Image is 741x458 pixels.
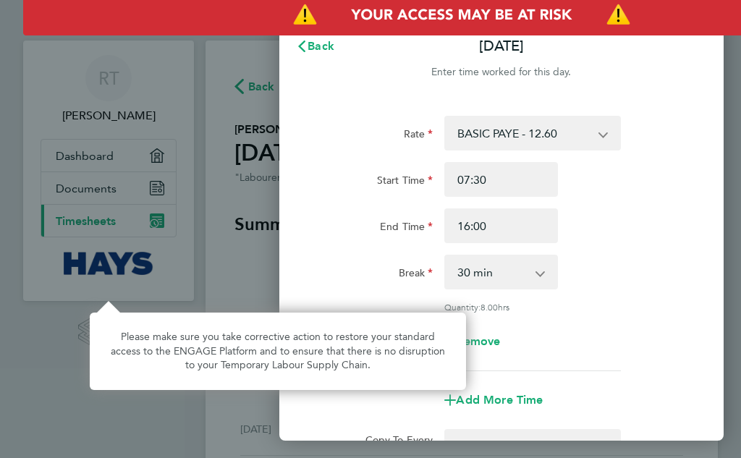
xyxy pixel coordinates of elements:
label: Rate [404,127,433,145]
span: Add More Time [456,393,543,407]
label: Start Time [377,174,433,191]
input: E.g. 18:00 [444,208,558,243]
span: 8.00 [480,301,498,313]
div: Enter time worked for this day. [279,64,724,81]
div: Access At Risk [90,313,466,390]
span: Back [308,39,334,53]
label: End Time [380,220,433,237]
label: Break [399,266,433,284]
p: Please make sure you take corrective action to restore your standard access to the ENGAGE Platfor... [107,330,449,373]
span: Remove [456,334,500,348]
div: Quantity: hrs [444,301,620,313]
input: E.g. 08:00 [444,162,558,197]
p: [DATE] [479,36,524,56]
